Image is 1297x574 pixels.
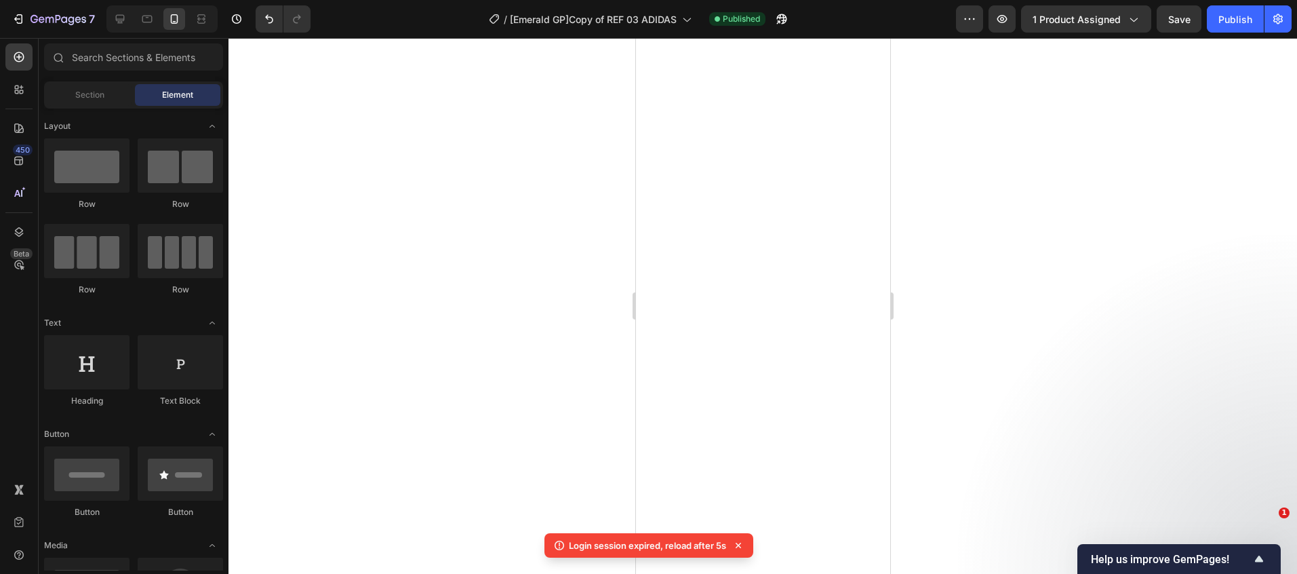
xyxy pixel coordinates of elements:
div: Row [138,198,223,210]
button: Publish [1207,5,1264,33]
div: Beta [10,248,33,259]
button: Show survey - Help us improve GemPages! [1091,551,1267,567]
span: Text [44,317,61,329]
div: Button [44,506,129,518]
iframe: Intercom live chat [1251,528,1283,560]
p: 7 [89,11,95,27]
span: Published [723,13,760,25]
div: Undo/Redo [256,5,311,33]
div: Row [44,198,129,210]
span: Help us improve GemPages! [1091,553,1251,566]
span: Save [1168,14,1191,25]
span: Element [162,89,193,101]
div: Button [138,506,223,518]
input: Search Sections & Elements [44,43,223,71]
button: Save [1157,5,1201,33]
div: 450 [13,145,33,155]
div: Row [44,284,129,296]
span: Layout [44,120,71,132]
span: Toggle open [201,423,223,445]
button: 1 product assigned [1021,5,1151,33]
span: Button [44,428,69,440]
span: / [504,12,507,26]
span: Toggle open [201,535,223,556]
div: Heading [44,395,129,407]
span: Media [44,539,68,552]
div: Row [138,284,223,296]
div: Text Block [138,395,223,407]
span: Toggle open [201,312,223,334]
span: Section [75,89,104,101]
button: 7 [5,5,101,33]
span: 1 product assigned [1033,12,1121,26]
iframe: Design area [636,38,890,574]
span: 1 [1279,508,1290,518]
span: Toggle open [201,115,223,137]
div: Publish [1218,12,1252,26]
span: [Emerald GP]Copy of REF 03 ADIDAS [510,12,677,26]
p: Login session expired, reload after 5s [569,539,726,552]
